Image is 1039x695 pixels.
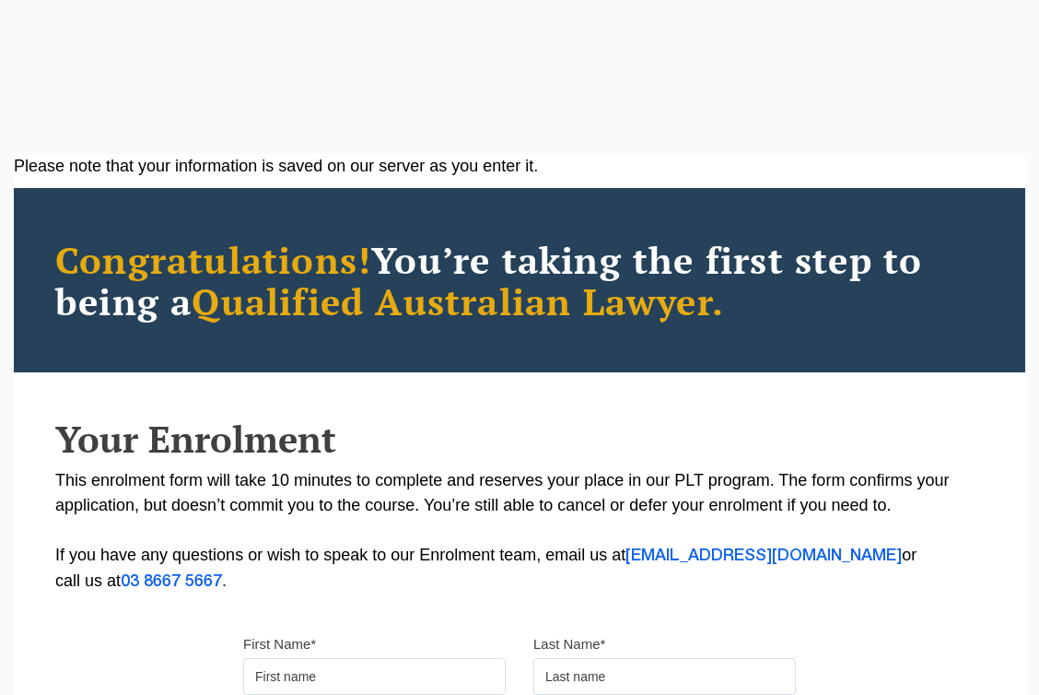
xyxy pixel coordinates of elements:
h2: Your Enrolment [55,418,984,459]
h2: You’re taking the first step to being a [55,239,984,322]
label: First Name* [243,635,316,654]
span: Congratulations! [55,235,371,284]
input: Last name [533,658,796,695]
a: [EMAIL_ADDRESS][DOMAIN_NAME] [625,548,902,563]
p: This enrolment form will take 10 minutes to complete and reserves your place in our PLT program. ... [55,468,984,595]
div: Please note that your information is saved on our server as you enter it. [14,154,1025,179]
input: First name [243,658,506,695]
a: 03 8667 5667 [121,574,222,589]
label: Last Name* [533,635,605,654]
span: Qualified Australian Lawyer. [192,277,724,325]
